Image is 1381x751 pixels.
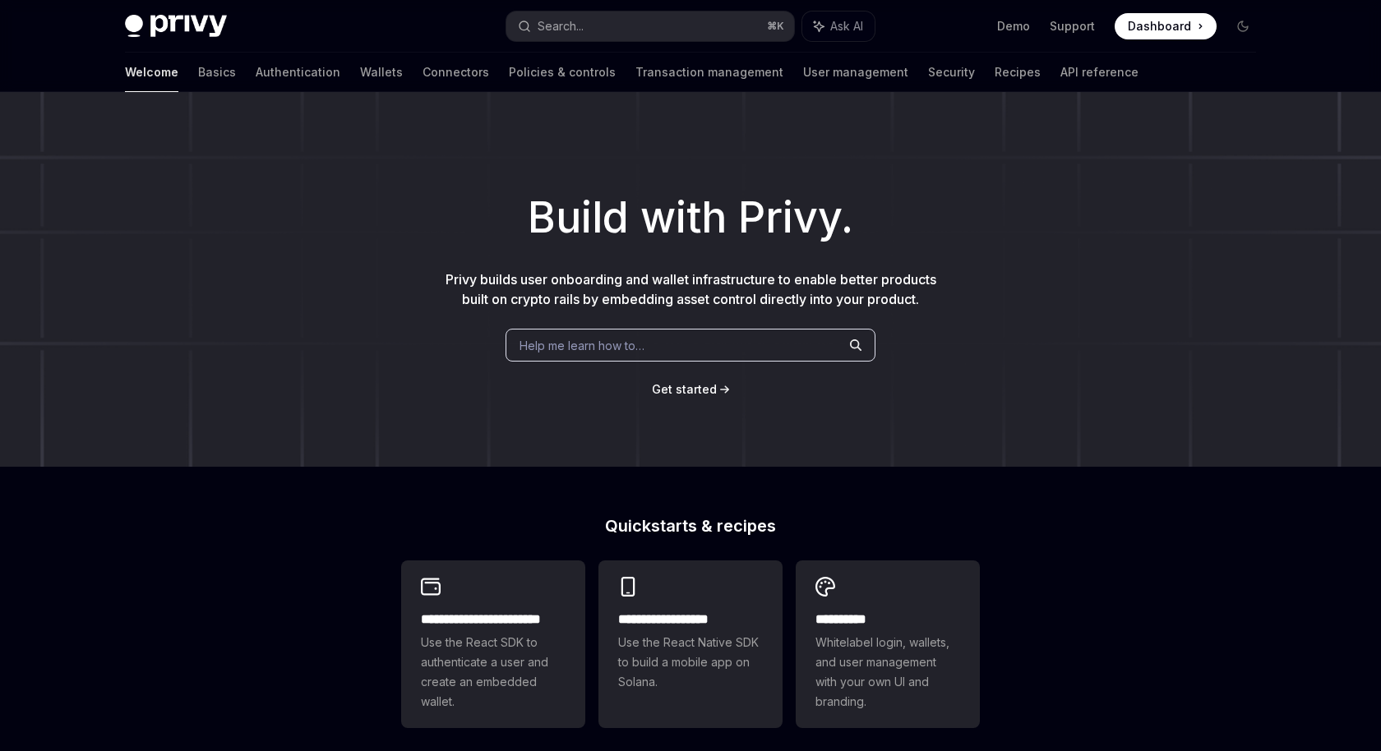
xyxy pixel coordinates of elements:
[198,53,236,92] a: Basics
[995,53,1041,92] a: Recipes
[1128,18,1191,35] span: Dashboard
[401,518,980,534] h2: Quickstarts & recipes
[1050,18,1095,35] a: Support
[421,633,566,712] span: Use the React SDK to authenticate a user and create an embedded wallet.
[509,53,616,92] a: Policies & controls
[803,53,908,92] a: User management
[652,382,717,396] span: Get started
[1060,53,1139,92] a: API reference
[802,12,875,41] button: Ask AI
[997,18,1030,35] a: Demo
[506,12,794,41] button: Search...⌘K
[520,337,644,354] span: Help me learn how to…
[598,560,783,728] a: **** **** **** ***Use the React Native SDK to build a mobile app on Solana.
[26,186,1355,250] h1: Build with Privy.
[928,53,975,92] a: Security
[815,633,960,712] span: Whitelabel login, wallets, and user management with your own UI and branding.
[446,271,936,307] span: Privy builds user onboarding and wallet infrastructure to enable better products built on crypto ...
[256,53,340,92] a: Authentication
[635,53,783,92] a: Transaction management
[767,20,784,33] span: ⌘ K
[125,15,227,38] img: dark logo
[830,18,863,35] span: Ask AI
[125,53,178,92] a: Welcome
[1230,13,1256,39] button: Toggle dark mode
[796,560,980,728] a: **** *****Whitelabel login, wallets, and user management with your own UI and branding.
[423,53,489,92] a: Connectors
[360,53,403,92] a: Wallets
[618,633,763,692] span: Use the React Native SDK to build a mobile app on Solana.
[1115,13,1217,39] a: Dashboard
[538,16,584,36] div: Search...
[652,381,717,398] a: Get started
